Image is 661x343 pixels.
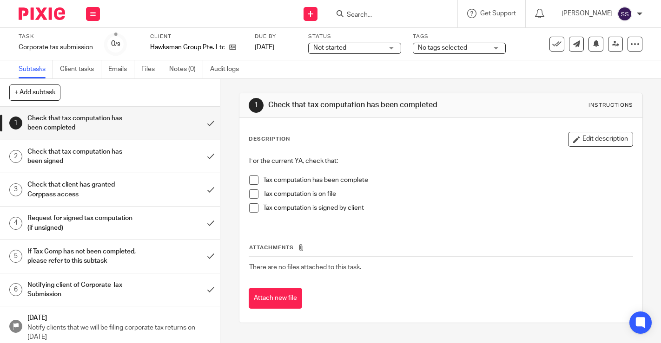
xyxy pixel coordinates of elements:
label: Tags [413,33,506,40]
p: Tax computation is on file [263,189,633,199]
p: For the current YA, check that: [249,156,633,166]
h1: Check that tax computation has been signed [27,145,137,168]
label: Due by [255,33,297,40]
a: Files [141,60,162,78]
div: 0 [111,39,120,49]
button: + Add subtask [9,84,60,100]
p: Description [249,136,290,143]
input: Search [346,11,430,19]
p: Tax computation has been complete [263,175,633,185]
a: Emails [108,60,134,78]
label: Client [150,33,243,40]
small: /9 [115,42,120,47]
div: 1 [9,116,22,129]
span: Not started [313,45,346,51]
span: No tags selected [418,45,467,51]
h1: Check that tax computation has been completed [268,100,461,110]
h1: [DATE] [27,311,211,323]
span: There are no files attached to this task. [249,264,361,271]
h1: Notifying client of Corporate Tax Submission [27,278,137,302]
div: 4 [9,217,22,230]
img: Pixie [19,7,65,20]
a: Subtasks [19,60,53,78]
div: 2 [9,150,22,163]
p: [PERSON_NAME] [562,9,613,18]
a: Audit logs [210,60,246,78]
div: 6 [9,283,22,296]
div: 1 [249,98,264,113]
span: [DATE] [255,44,274,51]
p: Notify clients that we will be filing corporate tax returns on [DATE] [27,323,211,342]
a: Client tasks [60,60,101,78]
p: Hawksman Group Pte. Ltd. [150,43,225,52]
button: Attach new file [249,288,302,309]
label: Task [19,33,93,40]
button: Edit description [568,132,633,147]
div: 5 [9,250,22,263]
p: Tax computation is signed by client [263,203,633,213]
span: Attachments [249,245,294,250]
span: Get Support [480,10,516,17]
a: Notes (0) [169,60,203,78]
div: 3 [9,183,22,196]
h1: Check that client has granted Corppass access [27,178,137,201]
img: svg%3E [617,6,632,21]
h1: Request for signed tax computation (if unsigned) [27,211,137,235]
div: Instructions [588,102,633,109]
h1: If Tax Comp has not been completed, please refer to this subtask [27,245,137,268]
label: Status [308,33,401,40]
div: Corporate tax submission [19,43,93,52]
h1: Check that tax computation has been completed [27,111,137,135]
